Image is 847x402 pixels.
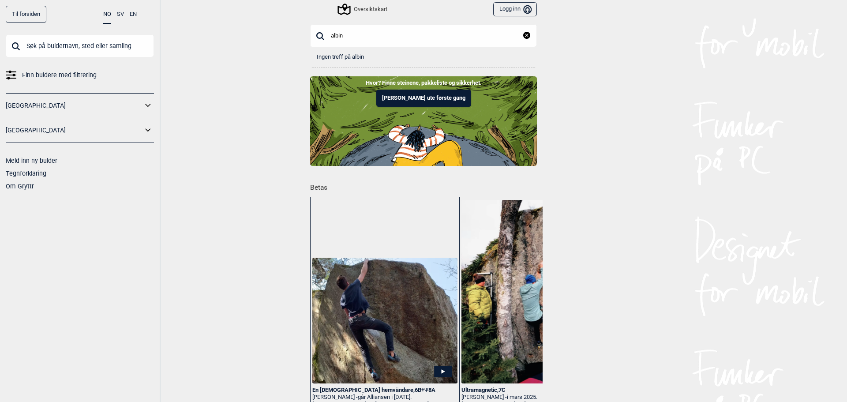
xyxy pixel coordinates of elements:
[312,394,457,401] div: [PERSON_NAME] -
[461,387,607,394] div: Ultramagnetic , 7C
[376,90,471,107] button: [PERSON_NAME] ute første gang
[6,34,154,57] input: Søk på buldernavn, sted eller samling
[7,79,840,87] p: Hvor? Finne steinene, pakkeliste og sikkerhet.
[310,177,543,193] h1: Betas
[310,24,537,47] input: Søk på buldernavn, sted eller samling
[6,157,57,164] a: Meld inn ny bulder
[6,124,142,137] a: [GEOGRAPHIC_DATA]
[424,387,428,393] span: Ψ
[103,6,111,24] button: NO
[317,53,364,60] span: Ingen treff på albin
[6,183,34,190] a: Om Gryttr
[6,6,46,23] a: Til forsiden
[507,394,537,400] span: i mars 2025.
[22,69,97,82] span: Finn buldere med filtrering
[310,76,537,165] img: Indoor to outdoor
[493,2,537,17] button: Logg inn
[117,6,124,23] button: SV
[358,394,412,400] span: går Alliansen i [DATE].
[312,387,457,394] div: En [DEMOGRAPHIC_DATA] hemvändare , 6B+ 8A
[312,258,457,383] img: Fabian pa Alliansen
[339,4,387,15] div: Oversiktskart
[6,69,154,82] a: Finn buldere med filtrering
[130,6,137,23] button: EN
[6,170,46,177] a: Tegnforklaring
[461,394,607,401] div: [PERSON_NAME] -
[461,200,607,383] img: Jan pa Ultramagnetic
[6,99,142,112] a: [GEOGRAPHIC_DATA]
